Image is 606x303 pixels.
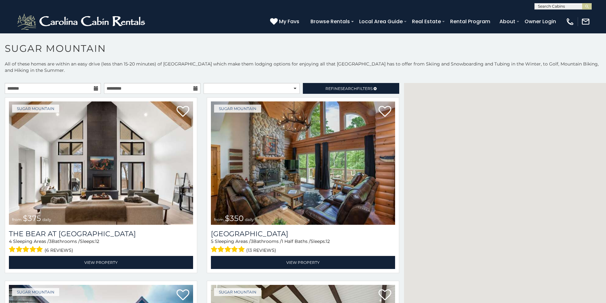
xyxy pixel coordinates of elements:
span: from [12,217,22,222]
a: Grouse Moor Lodge from $350 daily [211,101,395,225]
span: 1 Half Baths / [282,238,310,244]
img: The Bear At Sugar Mountain [9,101,193,225]
span: daily [245,217,254,222]
a: RefineSearchFilters [303,83,399,94]
a: Sugar Mountain [214,288,261,296]
img: White-1-2.png [16,12,148,31]
span: 5 [211,238,213,244]
span: My Favs [279,17,299,25]
a: View Property [211,256,395,269]
span: $350 [225,214,244,223]
a: The Bear At [GEOGRAPHIC_DATA] [9,230,193,238]
span: (13 reviews) [246,246,276,254]
a: Real Estate [409,16,444,27]
span: Search [340,86,357,91]
span: daily [42,217,51,222]
a: Sugar Mountain [12,105,59,113]
span: 12 [326,238,330,244]
a: Sugar Mountain [12,288,59,296]
span: from [214,217,224,222]
div: Sleeping Areas / Bathrooms / Sleeps: [211,238,395,254]
h3: Grouse Moor Lodge [211,230,395,238]
span: 12 [95,238,99,244]
div: Sleeping Areas / Bathrooms / Sleeps: [9,238,193,254]
img: Grouse Moor Lodge [211,101,395,225]
a: Add to favorites [177,105,189,119]
span: 4 [9,238,12,244]
a: My Favs [270,17,301,26]
a: Owner Login [521,16,559,27]
img: mail-regular-white.png [581,17,590,26]
a: [GEOGRAPHIC_DATA] [211,230,395,238]
span: 3 [251,238,253,244]
a: Browse Rentals [307,16,353,27]
a: Sugar Mountain [214,105,261,113]
a: The Bear At Sugar Mountain from $375 daily [9,101,193,225]
a: Local Area Guide [356,16,406,27]
span: Refine Filters [325,86,373,91]
span: $375 [23,214,41,223]
span: 3 [49,238,52,244]
a: Add to favorites [379,289,391,302]
h3: The Bear At Sugar Mountain [9,230,193,238]
span: (6 reviews) [45,246,73,254]
a: Add to favorites [379,105,391,119]
a: Rental Program [447,16,493,27]
a: About [496,16,519,27]
a: Add to favorites [177,289,189,302]
a: View Property [9,256,193,269]
img: phone-regular-white.png [566,17,575,26]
